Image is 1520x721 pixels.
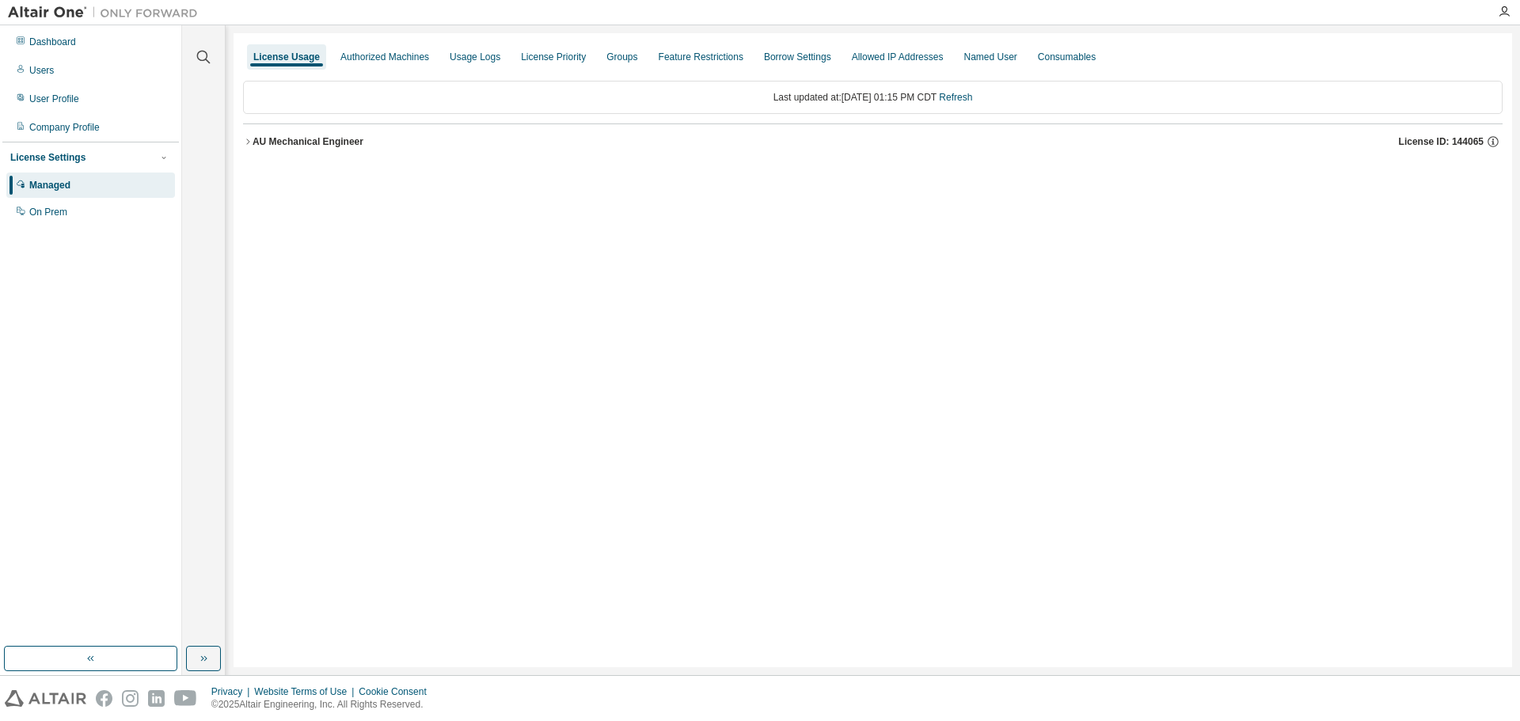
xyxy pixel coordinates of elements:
img: Altair One [8,5,206,21]
div: License Usage [253,51,320,63]
a: Refresh [939,92,972,103]
div: Named User [963,51,1016,63]
img: linkedin.svg [148,690,165,707]
div: Last updated at: [DATE] 01:15 PM CDT [243,81,1503,114]
div: On Prem [29,206,67,218]
p: © 2025 Altair Engineering, Inc. All Rights Reserved. [211,698,436,712]
div: Consumables [1038,51,1096,63]
div: Feature Restrictions [659,51,743,63]
img: altair_logo.svg [5,690,86,707]
div: Privacy [211,685,254,698]
img: instagram.svg [122,690,139,707]
div: Groups [606,51,637,63]
div: Allowed IP Addresses [852,51,944,63]
div: Company Profile [29,121,100,134]
button: AU Mechanical EngineerLicense ID: 144065 [243,124,1503,159]
div: Borrow Settings [764,51,831,63]
div: AU Mechanical Engineer [253,135,363,148]
div: License Priority [521,51,586,63]
span: License ID: 144065 [1399,135,1484,148]
div: License Settings [10,151,85,164]
div: Website Terms of Use [254,685,359,698]
img: youtube.svg [174,690,197,707]
div: Cookie Consent [359,685,435,698]
div: User Profile [29,93,79,105]
div: Usage Logs [450,51,500,63]
div: Managed [29,179,70,192]
div: Authorized Machines [340,51,429,63]
img: facebook.svg [96,690,112,707]
div: Dashboard [29,36,76,48]
div: Users [29,64,54,77]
